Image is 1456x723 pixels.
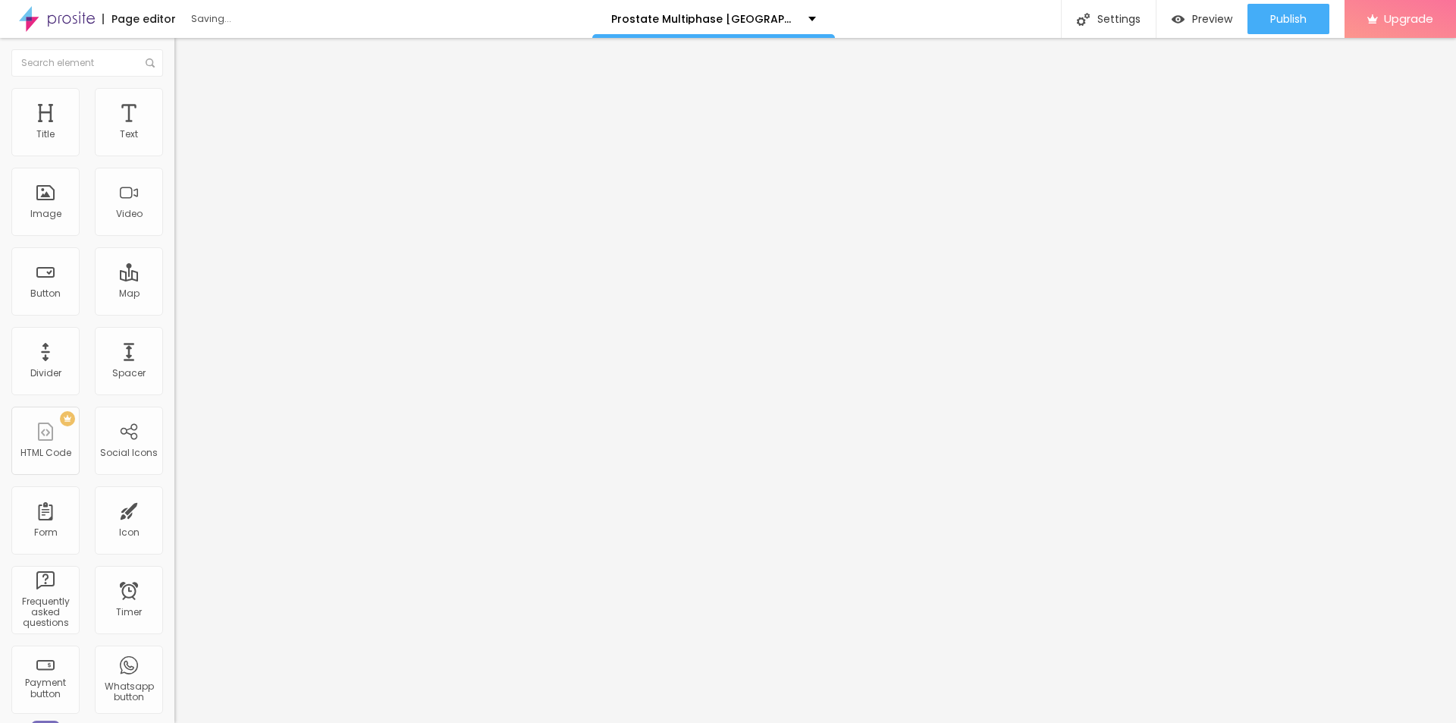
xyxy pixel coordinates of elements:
div: Image [30,209,61,219]
button: Preview [1156,4,1247,34]
div: HTML Code [20,448,71,458]
div: Icon [119,527,140,538]
div: Video [116,209,143,219]
div: Divider [30,368,61,379]
div: Frequently asked questions [15,596,75,629]
div: Button [30,288,61,299]
button: Publish [1247,4,1329,34]
input: Search element [11,49,163,77]
img: view-1.svg [1172,13,1185,26]
div: Social Icons [100,448,158,458]
div: Title [36,129,55,140]
div: Map [119,288,140,299]
p: Prostate Multiphase [GEOGRAPHIC_DATA], [GEOGRAPHIC_DATA], AU & CA How to Get the Best Price [611,14,797,24]
div: Spacer [112,368,146,379]
div: Whatsapp button [99,681,158,703]
div: Payment button [15,677,75,699]
div: Page editor [102,14,176,24]
div: Form [34,527,58,538]
span: Publish [1270,13,1307,25]
iframe: Editor [174,38,1456,723]
img: Icone [1077,13,1090,26]
div: Saving... [191,14,366,24]
div: Text [120,129,138,140]
span: Upgrade [1384,12,1433,25]
span: Preview [1192,13,1232,25]
div: Timer [116,607,142,618]
img: Icone [146,58,155,68]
